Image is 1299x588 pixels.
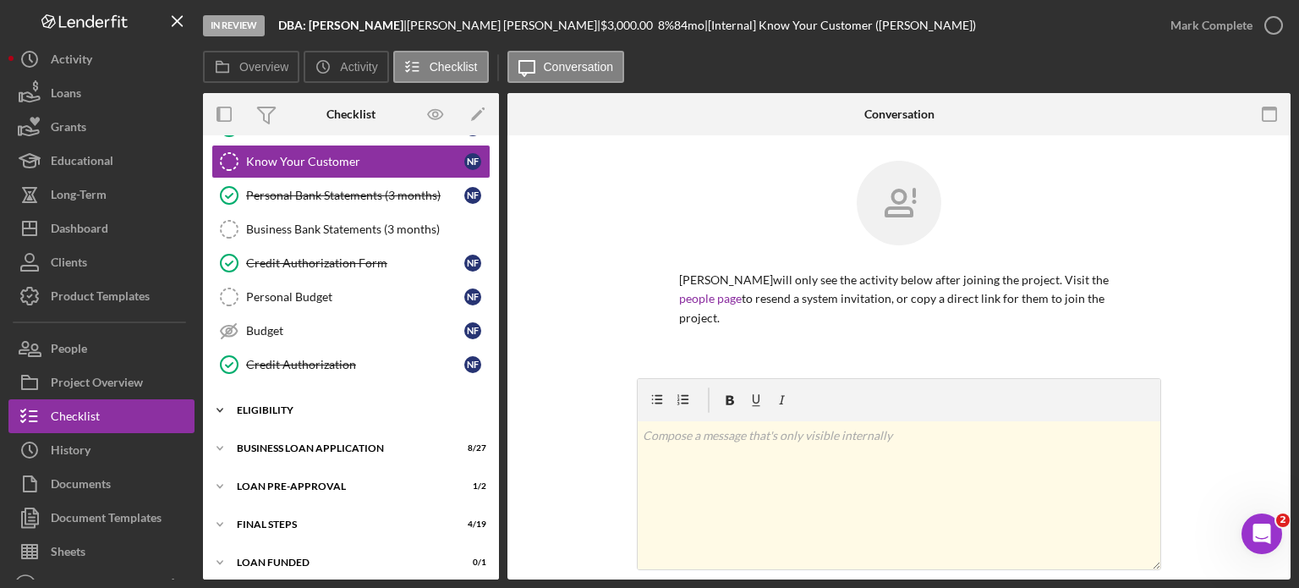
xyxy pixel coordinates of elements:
div: N F [464,356,481,373]
label: Activity [340,60,377,74]
div: Credit Authorization [246,358,464,371]
button: Checklist [8,399,195,433]
a: Personal BudgetNF [211,280,491,314]
button: Mark Complete [1154,8,1291,42]
button: Sheets [8,535,195,569]
button: Long-Term [8,178,195,212]
a: Personal Bank Statements (3 months)NF [211,179,491,212]
div: Dashboard [51,212,108,250]
div: 0 / 1 [456,558,486,568]
div: 84 mo [674,19,704,32]
div: FINAL STEPS [237,519,444,530]
div: N F [464,187,481,204]
div: Know Your Customer [246,155,464,168]
div: BUSINESS LOAN APPLICATION [237,443,444,453]
button: Dashboard [8,212,195,245]
p: [PERSON_NAME] will only see the activity below after joining the project. Visit the to resend a s... [679,271,1119,327]
button: Grants [8,110,195,144]
div: Budget [246,324,464,338]
button: Document Templates [8,501,195,535]
div: In Review [203,15,265,36]
div: 8 / 27 [456,443,486,453]
div: Conversation [864,107,935,121]
iframe: Intercom live chat [1241,514,1282,554]
div: Checklist [51,399,100,437]
div: $3,000.00 [600,19,658,32]
button: Overview [203,51,299,83]
div: Product Templates [51,279,150,317]
div: 4 / 19 [456,519,486,530]
button: Checklist [393,51,489,83]
label: Overview [239,60,288,74]
div: Educational [51,144,113,182]
div: Credit Authorization Form [246,256,464,270]
b: DBA: [PERSON_NAME] [278,18,403,32]
div: Checklist [326,107,375,121]
div: 1 / 2 [456,481,486,492]
div: N F [464,255,481,272]
button: Conversation [507,51,625,83]
div: | [Internal] Know Your Customer ([PERSON_NAME]) [704,19,976,32]
a: people page [679,291,742,305]
button: Educational [8,144,195,178]
a: Credit AuthorizationNF [211,348,491,382]
div: Mark Complete [1170,8,1252,42]
div: | [278,19,407,32]
button: Product Templates [8,279,195,313]
label: Checklist [430,60,478,74]
div: Loans [51,76,81,114]
button: Activity [8,42,195,76]
div: N F [464,322,481,339]
div: Personal Budget [246,290,464,304]
div: ELIGIBILITY [237,405,478,415]
a: BudgetNF [211,314,491,348]
div: 8 % [658,19,674,32]
div: Clients [51,245,87,283]
div: N F [464,153,481,170]
div: Business Bank Statements (3 months) [246,223,490,236]
div: N F [464,289,481,305]
button: History [8,433,195,467]
div: [PERSON_NAME] [PERSON_NAME] | [407,19,600,32]
div: LOAN PRE-APPROVAL [237,481,444,492]
div: Document Templates [51,501,162,539]
div: Sheets [51,535,85,573]
button: Project Overview [8,365,195,399]
div: Project Overview [51,365,143,404]
span: 2 [1276,514,1290,527]
a: Business Bank Statements (3 months) [211,212,491,246]
a: Know Your CustomerNF [211,145,491,179]
div: Documents [51,467,111,505]
button: Documents [8,467,195,501]
div: People [51,332,87,370]
button: Clients [8,245,195,279]
a: Credit Authorization FormNF [211,246,491,280]
div: History [51,433,90,471]
label: Conversation [544,60,614,74]
div: Activity [51,42,92,80]
div: LOAN FUNDED [237,558,444,568]
button: Loans [8,76,195,110]
div: Long-Term [51,178,107,216]
button: People [8,332,195,365]
div: Grants [51,110,86,148]
div: Personal Bank Statements (3 months) [246,189,464,202]
button: Activity [304,51,388,83]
